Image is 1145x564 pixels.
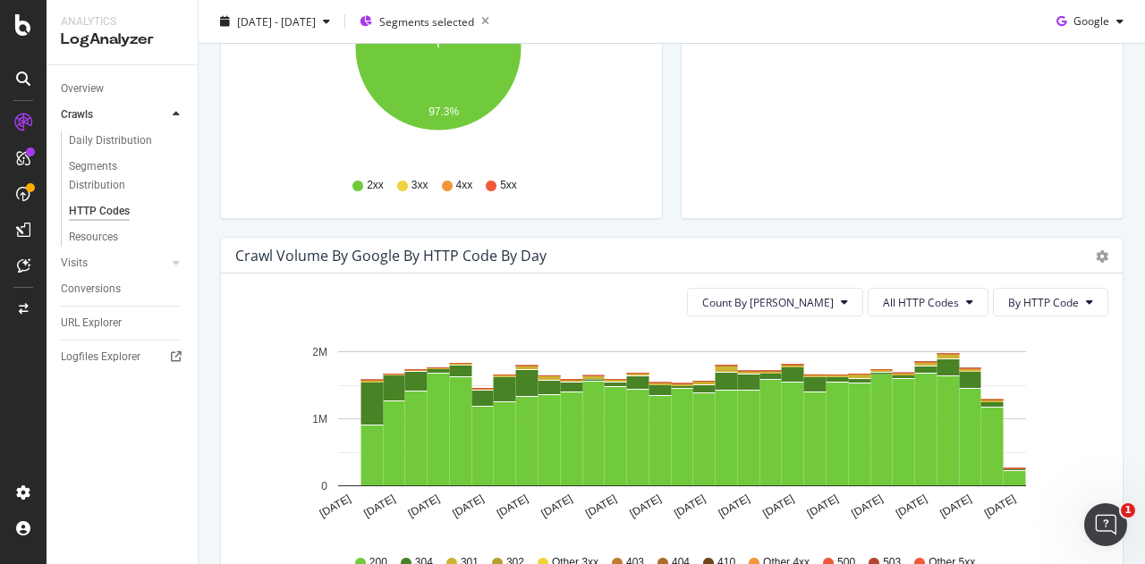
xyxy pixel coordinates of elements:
[61,314,122,333] div: URL Explorer
[672,492,708,520] text: [DATE]
[61,348,185,366] a: Logfiles Explorer
[69,202,185,221] a: HTTP Codes
[1121,503,1135,518] span: 1
[1073,13,1109,29] span: Google
[379,13,474,29] span: Segments selected
[69,157,185,195] a: Segments Distribution
[428,105,459,118] text: 97.3%
[61,29,183,50] div: LogAnalyzer
[61,254,167,273] a: Visits
[312,413,327,425] text: 1M
[235,331,1095,538] svg: A chart.
[235,247,547,265] div: Crawl Volume by google by HTTP Code by Day
[69,228,185,247] a: Resources
[702,295,834,310] span: Count By Day
[805,492,841,520] text: [DATE]
[69,202,130,221] div: HTTP Codes
[69,131,152,150] div: Daily Distribution
[993,288,1108,316] button: By HTTP Code
[628,492,664,520] text: [DATE]
[61,348,140,366] div: Logfiles Explorer
[61,314,185,333] a: URL Explorer
[361,492,397,520] text: [DATE]
[318,492,353,520] text: [DATE]
[456,178,473,193] span: 4xx
[717,492,752,520] text: [DATE]
[61,280,185,299] a: Conversions
[1084,503,1127,546] iframe: Intercom live chat
[1049,7,1131,36] button: Google
[411,178,428,193] span: 3xx
[352,7,496,36] button: Segments selected
[883,295,959,310] span: All HTTP Codes
[237,13,316,29] span: [DATE] - [DATE]
[61,80,104,98] div: Overview
[1096,250,1108,263] div: gear
[312,346,327,358] text: 2M
[69,228,118,247] div: Resources
[760,492,796,520] text: [DATE]
[61,14,183,29] div: Analytics
[937,492,973,520] text: [DATE]
[849,492,885,520] text: [DATE]
[61,105,167,124] a: Crawls
[69,131,185,150] a: Daily Distribution
[687,288,863,316] button: Count By [PERSON_NAME]
[61,80,185,98] a: Overview
[1008,295,1079,310] span: By HTTP Code
[61,280,121,299] div: Conversions
[321,480,327,492] text: 0
[500,178,517,193] span: 5xx
[213,7,337,36] button: [DATE] - [DATE]
[583,492,619,520] text: [DATE]
[982,492,1018,520] text: [DATE]
[539,492,575,520] text: [DATE]
[450,492,486,520] text: [DATE]
[61,105,93,124] div: Crawls
[69,157,168,195] div: Segments Distribution
[894,492,929,520] text: [DATE]
[61,254,88,273] div: Visits
[367,178,384,193] span: 2xx
[406,492,442,520] text: [DATE]
[495,492,530,520] text: [DATE]
[868,288,988,316] button: All HTTP Codes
